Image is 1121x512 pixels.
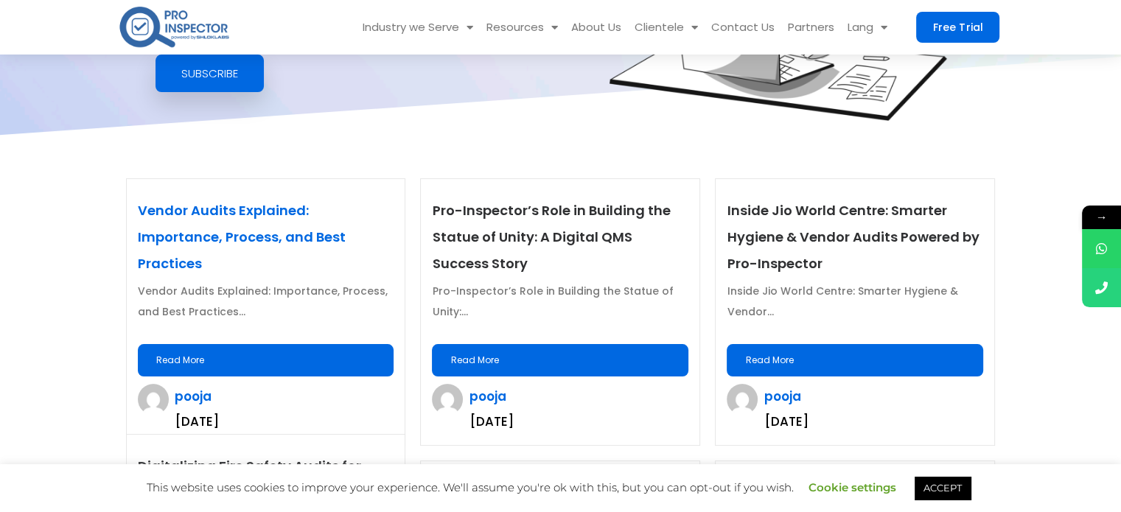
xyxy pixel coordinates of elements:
p: Inside Jio World Centre: Smarter Hygiene & Vendor... [727,281,983,322]
a: Read More [432,344,688,376]
img: pooja [432,384,463,415]
a: pooja [469,387,506,405]
a: Vendor Audits Explained: Importance, Process, and Best Practices [138,201,346,273]
a: Free Trial [916,12,999,43]
p: Pro-Inspector’s Role in Building the Statue of Unity:... [432,281,688,322]
a: Cookie settings [809,480,896,494]
a: Pro-Inspector’s Role in Building the Statue of Unity: A Digital QMS Success Story [432,201,670,273]
time: [DATE] [175,413,219,430]
p: Vendor Audits Explained: Importance, Process, and Best Practices... [138,281,394,322]
a: Read More [138,344,394,376]
img: pro-inspector-logo [118,4,231,50]
a: Read More [727,344,983,376]
span: → [1082,206,1121,229]
span: Subscribe [181,68,238,79]
a: pooja [764,387,800,405]
span: This website uses cookies to improve your experience. We'll assume you're ok with this, but you c... [147,480,974,494]
img: pooja [138,384,169,415]
a: pooja [175,387,212,405]
a: Subscribe [156,55,264,92]
a: ACCEPT [915,477,971,499]
time: [DATE] [764,413,808,430]
time: [DATE] [469,413,513,430]
a: Inside Jio World Centre: Smarter Hygiene & Vendor Audits Powered by Pro-Inspector [727,201,979,273]
span: Free Trial [933,22,982,32]
img: pooja [727,384,758,415]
